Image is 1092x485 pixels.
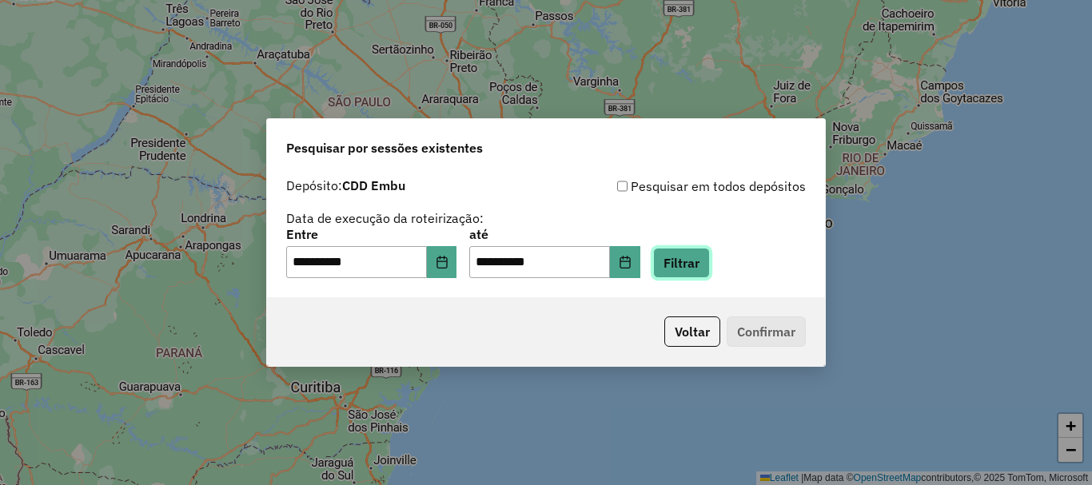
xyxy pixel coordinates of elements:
[653,248,710,278] button: Filtrar
[469,225,640,244] label: até
[664,316,720,347] button: Voltar
[610,246,640,278] button: Choose Date
[286,138,483,157] span: Pesquisar por sessões existentes
[286,225,456,244] label: Entre
[342,177,405,193] strong: CDD Embu
[286,209,484,228] label: Data de execução da roteirização:
[286,176,405,195] label: Depósito:
[546,177,806,196] div: Pesquisar em todos depósitos
[427,246,457,278] button: Choose Date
